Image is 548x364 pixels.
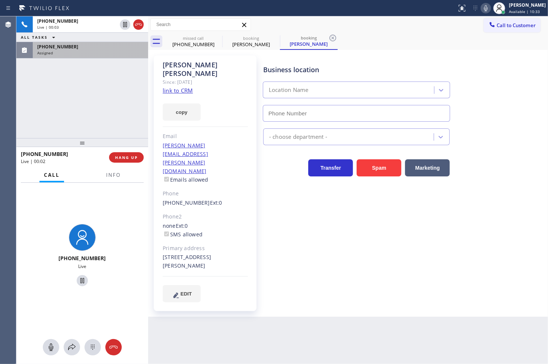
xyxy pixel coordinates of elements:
[165,33,222,50] div: (408) 889-4852
[263,65,450,75] div: Business location
[102,168,125,182] button: Info
[120,19,130,30] button: Hold Customer
[16,33,63,42] button: ALL TASKS
[163,231,203,238] label: SMS allowed
[223,33,279,50] div: Alan Olson
[357,159,401,176] button: Spam
[165,41,222,48] div: [PHONE_NUMBER]
[115,155,138,160] span: HANG UP
[64,339,80,355] button: Open directory
[281,35,337,41] div: booking
[21,150,68,157] span: [PHONE_NUMBER]
[263,105,450,122] input: Phone Number
[77,275,88,286] button: Hold Customer
[163,142,208,175] a: [PERSON_NAME][EMAIL_ADDRESS][PERSON_NAME][DOMAIN_NAME]
[481,3,491,13] button: Mute
[281,41,337,47] div: [PERSON_NAME]
[163,285,201,302] button: EDIT
[78,263,86,269] span: Live
[105,339,122,355] button: Hang up
[176,222,188,229] span: Ext: 0
[43,339,59,355] button: Mute
[223,35,279,41] div: booking
[133,19,144,30] button: Hang up
[163,253,248,270] div: [STREET_ADDRESS][PERSON_NAME]
[39,168,64,182] button: Call
[281,33,337,49] div: Alan Olson
[163,199,210,206] a: [PHONE_NUMBER]
[164,232,169,236] input: SMS allowed
[497,22,536,29] span: Call to Customer
[181,291,192,297] span: EDIT
[163,61,248,78] div: [PERSON_NAME] [PERSON_NAME]
[109,152,144,163] button: HANG UP
[163,213,248,221] div: Phone2
[163,244,248,253] div: Primary address
[269,132,327,141] div: - choose department -
[37,25,59,30] span: Live | 00:03
[509,9,540,14] span: Available | 10:33
[37,44,78,50] span: [PHONE_NUMBER]
[269,86,309,95] div: Location Name
[44,172,60,178] span: Call
[163,189,248,198] div: Phone
[484,18,541,32] button: Call to Customer
[163,87,193,94] a: link to CRM
[405,159,450,176] button: Marketing
[163,103,201,121] button: copy
[308,159,353,176] button: Transfer
[165,35,222,41] div: missed call
[164,177,169,182] input: Emails allowed
[163,132,248,141] div: Email
[37,50,53,55] span: Assigned
[59,255,106,262] span: [PHONE_NUMBER]
[163,176,208,183] label: Emails allowed
[210,199,222,206] span: Ext: 0
[509,2,546,8] div: [PERSON_NAME]
[85,339,101,355] button: Open dialpad
[163,222,248,239] div: none
[21,35,48,40] span: ALL TASKS
[106,172,121,178] span: Info
[163,78,248,86] div: Since: [DATE]
[151,19,251,31] input: Search
[21,158,45,165] span: Live | 00:02
[223,41,279,48] div: [PERSON_NAME]
[37,18,78,24] span: [PHONE_NUMBER]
